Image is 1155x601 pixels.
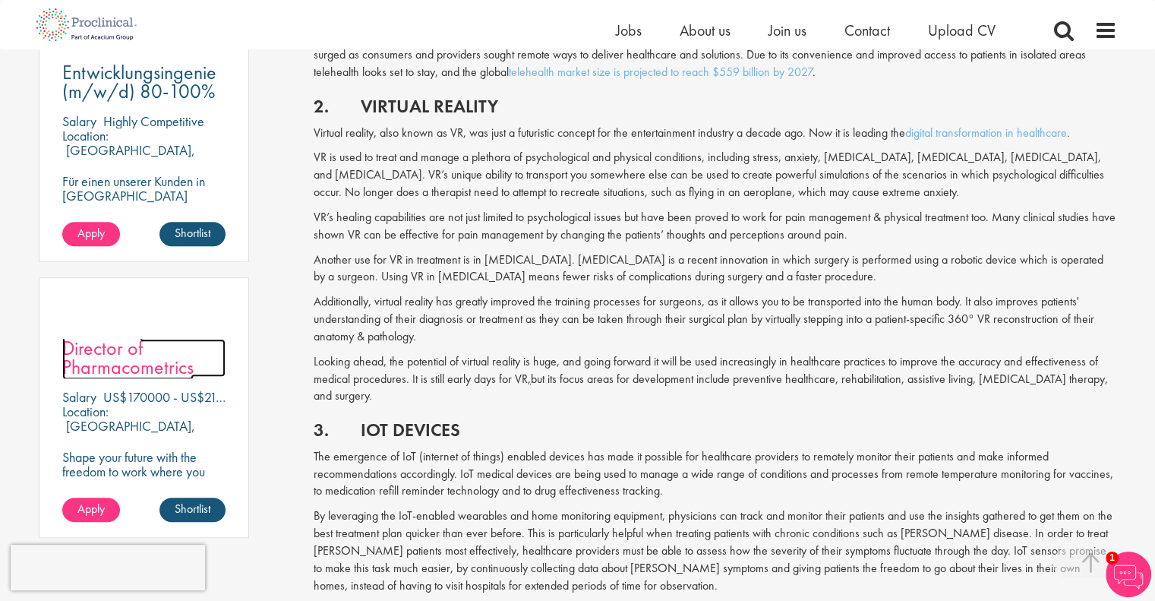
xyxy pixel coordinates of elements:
[905,125,1067,141] a: digital transformation in healthcare
[314,149,1117,201] p: VR is used to treat and manage a plethora of psychological and physical conditions, including str...
[1106,552,1151,597] img: Chatbot
[314,508,1117,594] p: By leveraging the IoT-enabled wearables and home monitoring equipment, physicians can track and m...
[62,388,96,406] span: Salary
[159,498,226,522] a: Shortlist
[103,112,204,130] p: Highly Competitive
[62,174,226,275] p: Für einen unserer Kunden in [GEOGRAPHIC_DATA] suchen wir ab sofort einen Entwicklungsingenieur Ku...
[616,21,642,40] a: Jobs
[844,21,890,40] a: Contact
[62,127,109,144] span: Location:
[528,371,531,387] ins: ,
[314,96,1117,116] h2: 2. Virtual reality
[62,63,226,101] a: Entwicklungsingenie (m/w/d) 80-100%
[314,448,1117,501] p: The emergence of IoT (internet of things) enabled devices has made it possible for healthcare pro...
[314,353,1117,406] p: Looking ahead, the potential of virtual reality is huge, and going forward it will be used increa...
[77,501,105,517] span: Apply
[159,222,226,246] a: Shortlist
[928,21,996,40] a: Upload CV
[62,335,194,380] span: Director of Pharmacometrics
[62,141,195,173] p: [GEOGRAPHIC_DATA], [GEOGRAPHIC_DATA]
[103,388,304,406] p: US$170000 - US$214900 per annum
[62,339,226,377] a: Director of Pharmacometrics
[314,293,1117,346] p: Additionally, virtual reality has greatly improved the training processes for surgeons, as it all...
[62,417,195,449] p: [GEOGRAPHIC_DATA], [GEOGRAPHIC_DATA]
[314,209,1117,244] p: VR’s healing capabilities are not just limited to psychological issues but have been proved to wo...
[77,225,105,241] span: Apply
[680,21,731,40] a: About us
[62,59,216,104] span: Entwicklungsingenie (m/w/d) 80-100%
[314,420,1117,440] h2: 3. IoT devices
[314,251,1117,286] p: Another use for VR in treatment is in [MEDICAL_DATA]. [MEDICAL_DATA] is a recent innovation in wh...
[62,450,226,522] p: Shape your future with the freedom to work where you thrive! Join our client with this Director p...
[768,21,806,40] a: Join us
[62,403,109,420] span: Location:
[509,64,813,80] a: telehealth market size is projected to reach $559 billion by 2027
[62,498,120,522] a: Apply
[314,125,1117,142] p: Virtual reality, also known as VR, was just a futuristic concept for the entertainment industry a...
[1106,552,1119,565] span: 1
[11,545,205,590] iframe: reCAPTCHA
[62,112,96,130] span: Salary
[62,222,120,246] a: Apply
